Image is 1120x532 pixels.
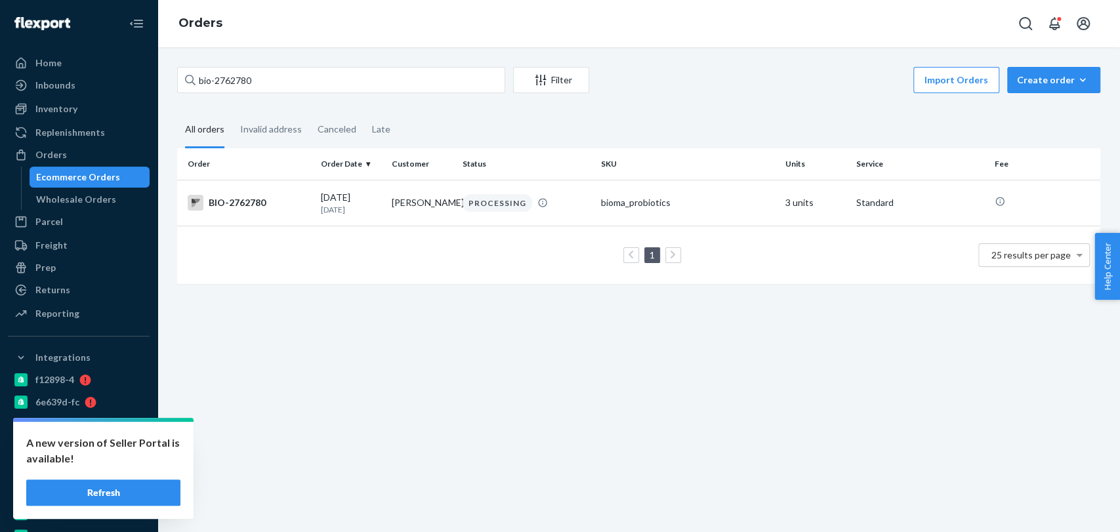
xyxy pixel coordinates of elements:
a: Inbounds [8,75,150,96]
div: Filter [514,73,589,87]
th: SKU [596,148,780,180]
a: 5176b9-7b [8,436,150,457]
div: All orders [185,112,224,148]
div: Home [35,56,62,70]
div: Freight [35,239,68,252]
div: Create order [1017,73,1090,87]
a: pulsetto [8,503,150,524]
div: Late [372,112,390,146]
a: Replenishments [8,122,150,143]
th: Order [177,148,316,180]
a: Inventory [8,98,150,119]
a: Prep [8,257,150,278]
input: Search orders [177,67,505,93]
th: Order Date [316,148,386,180]
a: Orders [8,144,150,165]
a: Reporting [8,303,150,324]
button: Help Center [1094,233,1120,300]
a: gnzsuz-v5 [8,414,150,435]
a: f12898-4 [8,369,150,390]
button: Open account menu [1070,10,1096,37]
td: 3 units [780,180,851,226]
div: BIO-2762780 [188,195,310,211]
div: f12898-4 [35,373,74,386]
button: Open Search Box [1012,10,1039,37]
div: Reporting [35,307,79,320]
a: Parcel [8,211,150,232]
a: Page 1 is your current page [647,249,657,260]
button: Create order [1007,67,1100,93]
a: Wholesale Orders [30,189,150,210]
div: Replenishments [35,126,105,139]
a: Ecommerce Orders [30,167,150,188]
div: Orders [35,148,67,161]
div: PROCESSING [463,194,532,212]
th: Units [780,148,851,180]
a: Orders [178,16,222,30]
img: Flexport logo [14,17,70,30]
p: [DATE] [321,204,381,215]
div: [DATE] [321,191,381,215]
p: A new version of Seller Portal is available! [26,435,180,466]
a: Amazon [8,459,150,480]
span: 25 results per page [991,249,1071,260]
div: Inbounds [35,79,75,92]
th: Fee [989,148,1100,180]
th: Service [851,148,989,180]
a: Returns [8,279,150,300]
div: Canceled [318,112,356,146]
div: Inventory [35,102,77,115]
td: [PERSON_NAME] [386,180,457,226]
div: Parcel [35,215,63,228]
button: Import Orders [913,67,999,93]
div: bioma_probiotics [601,196,775,209]
a: Deliverr API [8,481,150,502]
th: Status [457,148,596,180]
div: Invalid address [240,112,302,146]
div: Prep [35,261,56,274]
div: Returns [35,283,70,297]
div: Integrations [35,351,91,364]
p: Standard [856,196,984,209]
ol: breadcrumbs [168,5,233,43]
button: Filter [513,67,589,93]
a: Home [8,52,150,73]
div: Ecommerce Orders [36,171,120,184]
button: Refresh [26,480,180,506]
button: Open notifications [1041,10,1068,37]
a: Freight [8,235,150,256]
button: Close Navigation [123,10,150,37]
div: Wholesale Orders [36,193,116,206]
a: 6e639d-fc [8,392,150,413]
button: Integrations [8,347,150,368]
div: Customer [392,158,452,169]
div: 6e639d-fc [35,396,79,409]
